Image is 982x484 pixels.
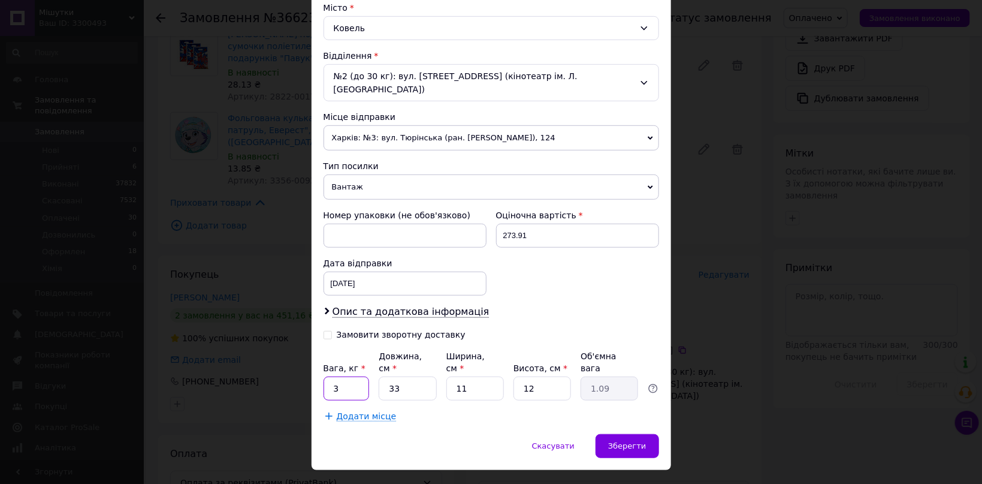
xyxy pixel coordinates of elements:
[324,175,659,200] span: Вантаж
[337,411,397,422] span: Додати місце
[324,161,379,171] span: Тип посилки
[324,112,396,122] span: Місце відправки
[324,50,659,62] div: Відділення
[581,350,638,374] div: Об'ємна вага
[446,351,485,373] label: Ширина, см
[324,257,487,269] div: Дата відправки
[496,209,659,221] div: Оціночна вартість
[532,441,575,450] span: Скасувати
[379,351,422,373] label: Довжина, см
[333,306,490,318] span: Опис та додаткова інформація
[337,330,466,340] div: Замовити зворотну доставку
[324,209,487,221] div: Номер упаковки (не обов'язково)
[324,125,659,151] span: Харків: №3: вул. Тюрінська (ран. [PERSON_NAME]), 124
[324,64,659,101] div: №2 (до 30 кг): вул. [STREET_ADDRESS] (кінотеатр ім. Л. [GEOGRAPHIC_DATA])
[324,2,659,14] div: Місто
[513,363,567,373] label: Висота, см
[324,363,365,373] label: Вага, кг
[324,16,659,40] div: Ковель
[608,441,646,450] span: Зберегти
